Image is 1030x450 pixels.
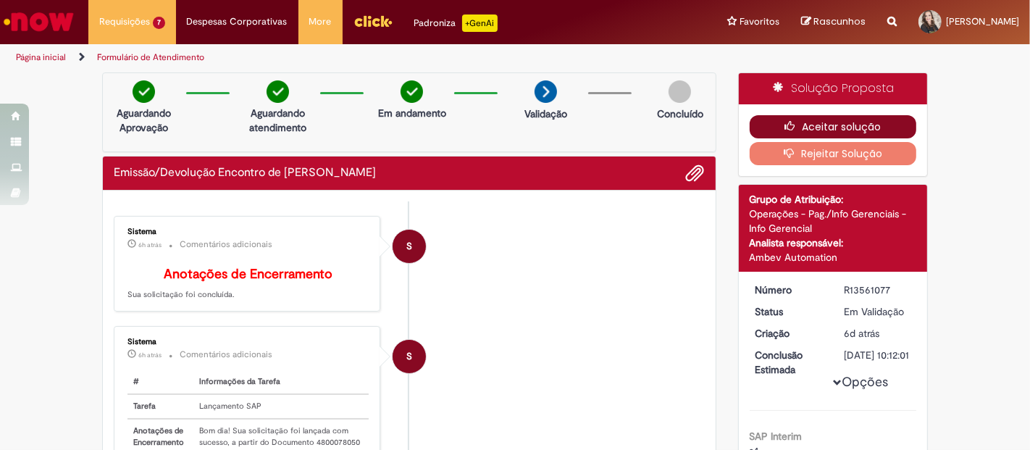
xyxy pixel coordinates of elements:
div: [DATE] 10:12:01 [844,348,911,362]
span: Rascunhos [813,14,866,28]
a: Formulário de Atendimento [97,51,204,63]
th: Tarefa [127,394,193,419]
b: SAP Interim [750,430,803,443]
span: Requisições [99,14,150,29]
div: Sistema [127,338,369,346]
span: Favoritos [740,14,779,29]
p: +GenAi [462,14,498,32]
ul: Trilhas de página [11,44,676,71]
div: System [393,340,426,373]
dt: Conclusão Estimada [745,348,834,377]
button: Rejeitar Solução [750,142,917,165]
p: Aguardando Aprovação [109,106,179,135]
img: img-circle-grey.png [669,80,691,103]
span: [PERSON_NAME] [946,15,1019,28]
button: Aceitar solução [750,115,917,138]
p: Validação [524,107,567,121]
time: 23/09/2025 20:40:19 [844,327,879,340]
p: Em andamento [378,106,446,120]
a: Página inicial [16,51,66,63]
div: Analista responsável: [750,236,917,250]
span: 6h atrás [138,351,162,359]
img: check-circle-green.png [133,80,155,103]
div: Em Validação [844,304,911,319]
dt: Criação [745,326,834,341]
span: S [406,339,412,374]
span: 7 [153,17,165,29]
div: Sistema [127,228,369,236]
p: Sua solicitação foi concluída. [127,267,369,301]
time: 29/09/2025 09:46:21 [138,241,162,249]
span: 6d atrás [844,327,879,340]
img: arrow-next.png [535,80,557,103]
div: Ambev Automation [750,250,917,264]
div: Operações - Pag./Info Gerenciais - Info Gerencial [750,207,917,236]
th: Informações da Tarefa [193,370,369,394]
dt: Status [745,304,834,319]
img: click_logo_yellow_360x200.png [353,10,393,32]
dt: Número [745,283,834,297]
div: Solução Proposta [739,73,928,104]
a: Rascunhos [801,15,866,29]
p: Concluído [657,107,703,121]
button: Adicionar anexos [686,164,705,183]
span: S [406,229,412,264]
img: ServiceNow [1,7,76,36]
img: check-circle-green.png [267,80,289,103]
b: Anotações de Encerramento [164,266,332,283]
time: 29/09/2025 09:46:19 [138,351,162,359]
div: Padroniza [414,14,498,32]
div: R13561077 [844,283,911,297]
div: 23/09/2025 20:40:19 [844,326,911,341]
h2: Emissão/Devolução Encontro de Contas Fornecedor Histórico de tíquete [114,167,376,180]
p: Aguardando atendimento [243,106,313,135]
span: 6h atrás [138,241,162,249]
div: System [393,230,426,263]
span: More [309,14,332,29]
th: # [127,370,193,394]
img: check-circle-green.png [401,80,423,103]
small: Comentários adicionais [180,238,272,251]
small: Comentários adicionais [180,349,272,361]
span: Despesas Corporativas [187,14,288,29]
td: Lançamento SAP [193,394,369,419]
div: Grupo de Atribuição: [750,192,917,207]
